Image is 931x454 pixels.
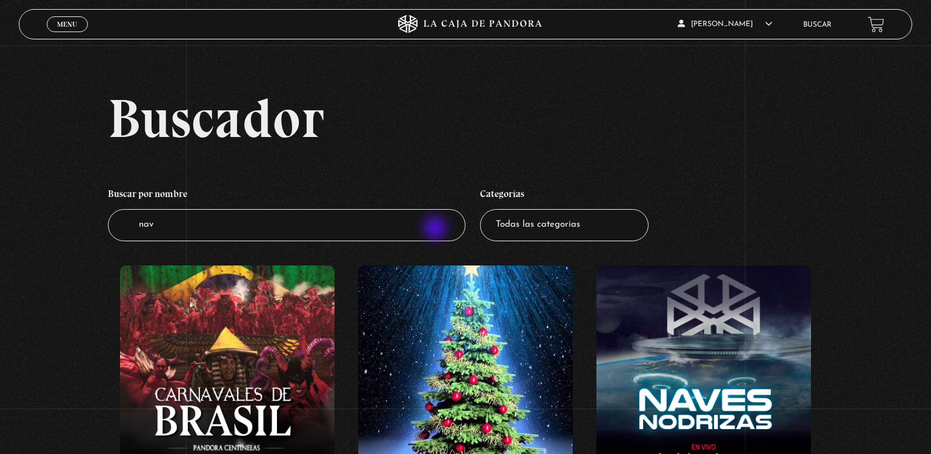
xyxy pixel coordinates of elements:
a: Buscar [803,21,832,28]
a: View your shopping cart [868,16,884,32]
span: [PERSON_NAME] [678,21,772,28]
h4: Buscar por nombre [108,182,465,210]
h4: Categorías [480,182,649,210]
span: Menu [57,21,77,28]
span: Cerrar [53,31,82,39]
h2: Buscador [108,91,912,145]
